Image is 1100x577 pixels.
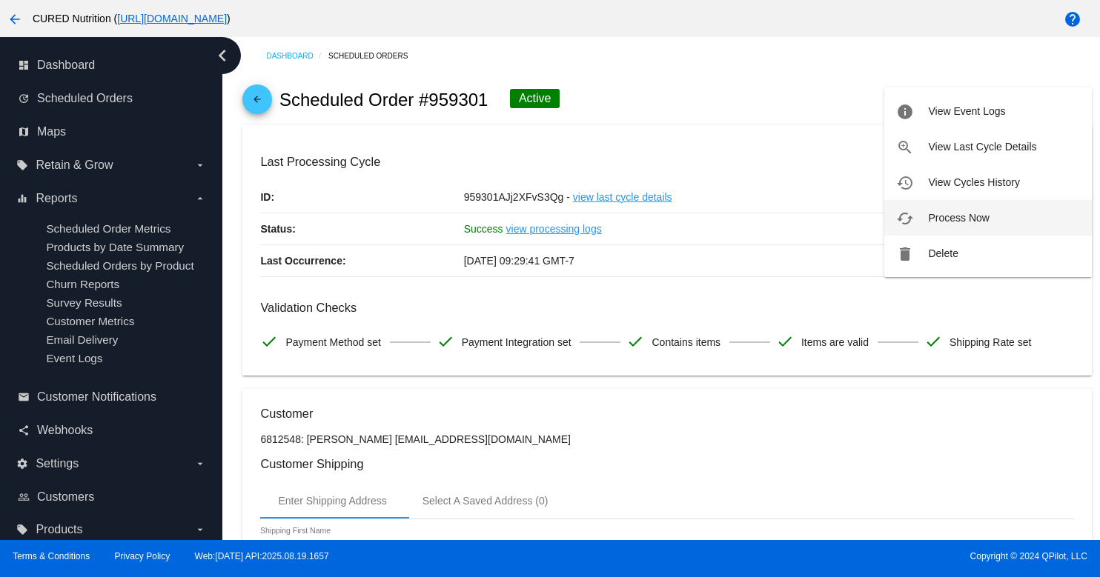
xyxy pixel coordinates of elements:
[928,176,1019,188] span: View Cycles History
[896,139,914,156] mat-icon: zoom_in
[928,105,1005,117] span: View Event Logs
[896,103,914,121] mat-icon: info
[896,210,914,227] mat-icon: cached
[896,174,914,192] mat-icon: history
[928,212,989,224] span: Process Now
[896,245,914,263] mat-icon: delete
[928,141,1036,153] span: View Last Cycle Details
[928,247,958,259] span: Delete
